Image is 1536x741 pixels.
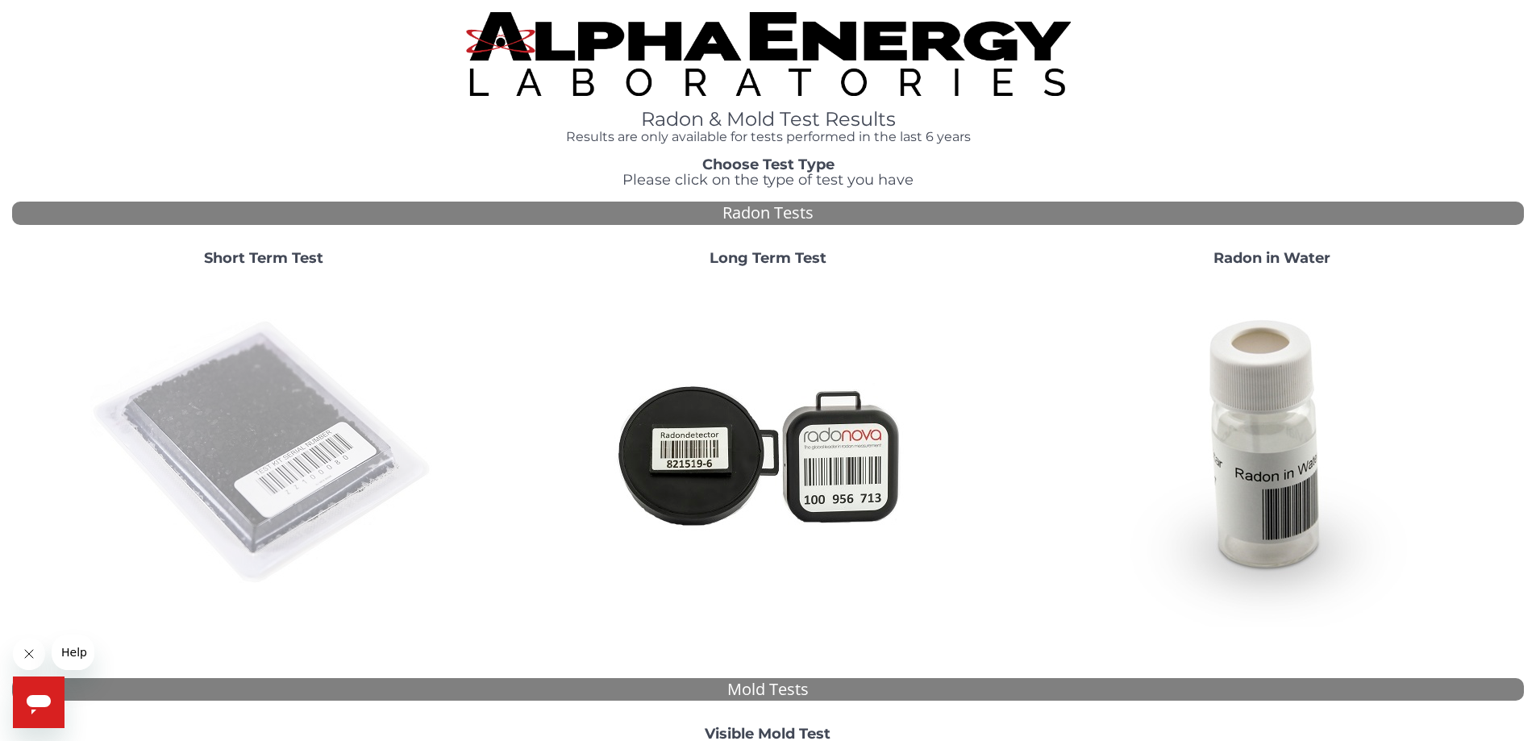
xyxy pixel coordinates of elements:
h1: Radon & Mold Test Results [466,109,1071,130]
div: Radon Tests [12,202,1524,225]
iframe: Message from company [52,635,94,670]
img: ShortTerm.jpg [90,280,437,627]
span: Please click on the type of test you have [622,171,914,189]
strong: Long Term Test [710,249,826,267]
div: Mold Tests [12,678,1524,701]
h4: Results are only available for tests performed in the last 6 years [466,130,1071,144]
img: RadoninWater.jpg [1098,280,1445,627]
strong: Short Term Test [204,249,323,267]
img: Radtrak2vsRadtrak3.jpg [594,280,941,627]
iframe: Button to launch messaging window [13,676,65,728]
strong: Choose Test Type [702,156,835,173]
img: TightCrop.jpg [466,12,1071,96]
strong: Radon in Water [1213,249,1330,267]
iframe: Close message [13,638,45,670]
